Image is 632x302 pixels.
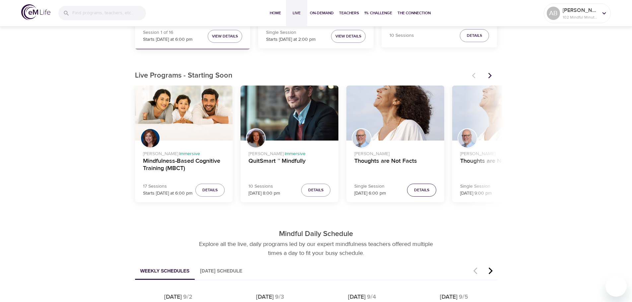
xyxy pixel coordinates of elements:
div: [DATE] [256,293,274,301]
button: Details [407,184,436,197]
p: Starts [DATE] at 2:00 pm [266,36,316,43]
span: Immersive [179,151,200,157]
p: [DATE] 8:00 pm [248,190,280,197]
span: Details [414,187,429,194]
p: Starts [DATE] at 6:00 pm [143,190,192,197]
div: [DATE] [164,293,182,301]
button: Thoughts are Not Facts [452,86,550,141]
span: Details [308,187,323,194]
div: 9/2 [183,293,192,301]
p: [PERSON_NAME] · [248,148,330,157]
img: logo [21,4,50,20]
p: 10 Sessions [248,183,280,190]
p: Explore all the live, daily programs led by our expert mindfulness teachers offered multiple time... [192,240,441,258]
span: Details [202,187,218,194]
button: Details [195,184,225,197]
button: Weekly Schedules [135,263,195,280]
input: Find programs, teachers, etc... [72,6,146,20]
span: Teachers [339,10,359,17]
span: On-Demand [310,10,334,17]
div: 9/3 [275,293,284,301]
p: [PERSON_NAME] [354,148,436,157]
span: Immersive [285,151,306,157]
p: [DATE] 9:00 pm [460,190,492,197]
div: 9/4 [367,293,376,301]
p: [PERSON_NAME] [563,6,598,14]
p: Single Session [354,183,386,190]
span: View Details [335,33,361,40]
div: AB [547,7,560,20]
h4: Mindfulness-Based Cognitive Training (MBCT) [143,157,225,173]
p: 10 Sessions [389,32,414,39]
span: Live [289,10,305,17]
div: 9/5 [459,293,468,301]
button: Mindfulness-Based Cognitive Training (MBCT) [135,86,233,141]
p: [PERSON_NAME] · [143,148,225,157]
p: Live Programs - Starting Soon [135,70,468,81]
button: Details [460,29,489,42]
button: Thoughts are Not Facts [346,86,444,141]
p: 17 Sessions [143,183,192,190]
div: [DATE] [440,293,457,301]
div: [DATE] [348,293,366,301]
button: Details [301,184,330,197]
button: QuitSmart ™ Mindfully [241,86,338,141]
p: [DATE] 6:00 pm [354,190,386,197]
span: 1% Challenge [364,10,392,17]
p: Starts [DATE] at 6:00 pm [143,36,192,43]
p: [PERSON_NAME] [460,148,542,157]
span: View Details [212,33,238,40]
p: 102 Mindful Minutes [563,14,598,20]
h4: QuitSmart ™ Mindfully [248,157,330,173]
p: Single Session [266,29,316,36]
h4: Thoughts are Not Facts [460,157,542,173]
button: [DATE] Schedule [195,263,247,280]
button: View Details [208,30,242,43]
p: Single Session [460,183,492,190]
span: The Connection [397,10,431,17]
span: Home [267,10,283,17]
button: Next items [483,68,497,83]
iframe: Button to launch messaging window [605,275,627,297]
button: View Details [331,30,366,43]
p: Mindful Daily Schedule [130,229,503,240]
span: Details [467,32,482,39]
h4: Thoughts are Not Facts [354,157,436,173]
p: Session 1 of 16 [143,29,192,36]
